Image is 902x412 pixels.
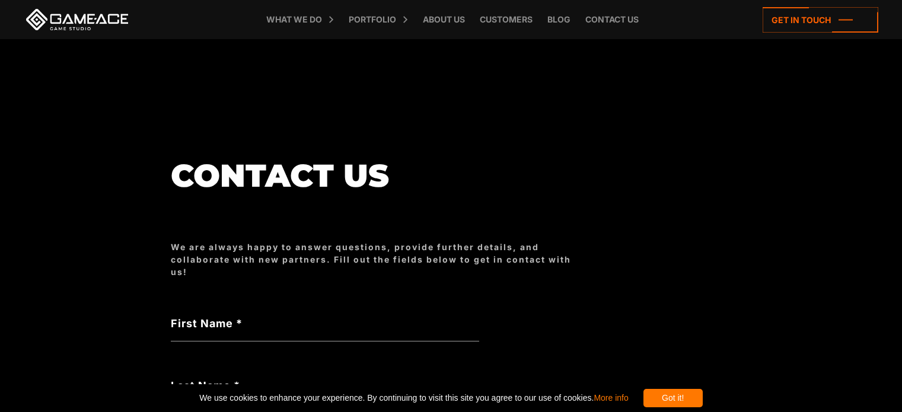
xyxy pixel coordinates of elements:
h1: Contact us [171,158,586,193]
div: We are always happy to answer questions, provide further details, and collaborate with new partne... [171,241,586,279]
a: More info [594,393,628,403]
div: Got it! [643,389,703,407]
a: Get in touch [763,7,878,33]
label: First Name * [171,315,479,331]
label: Last Name * [171,378,479,394]
span: We use cookies to enhance your experience. By continuing to visit this site you agree to our use ... [199,389,628,407]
